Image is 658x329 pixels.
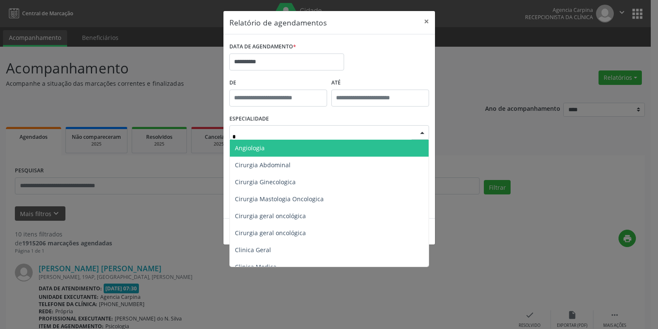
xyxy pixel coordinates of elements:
[235,178,296,186] span: Cirurgia Ginecologica
[331,76,429,90] label: ATÉ
[418,11,435,32] button: Close
[235,212,306,220] span: Cirurgia geral oncológica
[235,144,265,152] span: Angiologia
[229,40,296,53] label: DATA DE AGENDAMENTO
[229,112,269,126] label: ESPECIALIDADE
[235,161,291,169] span: Cirurgia Abdominal
[235,246,271,254] span: Clinica Geral
[235,229,306,237] span: Cirurgia geral oncológica
[235,195,324,203] span: Cirurgia Mastologia Oncologica
[229,76,327,90] label: De
[229,17,327,28] h5: Relatório de agendamentos
[235,263,277,271] span: Clinica Medica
